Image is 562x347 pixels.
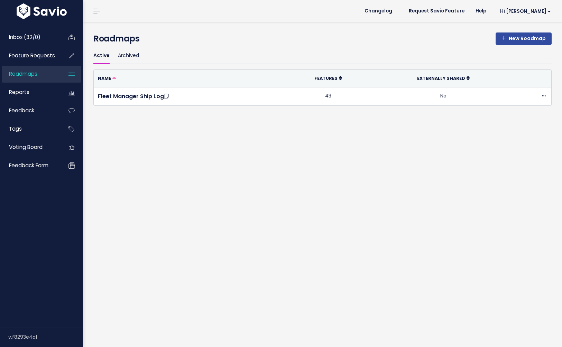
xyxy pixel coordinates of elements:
[314,75,338,81] span: Features
[98,92,170,100] a: Fleet Manager Ship Log
[496,32,552,45] a: New Roadmap
[403,6,470,16] a: Request Savio Feature
[93,48,110,64] a: Active
[500,9,551,14] span: Hi [PERSON_NAME]
[365,9,392,13] span: Changelog
[118,48,139,64] a: Archived
[314,75,342,82] a: Features
[98,75,116,82] a: Name
[2,103,57,119] a: Feedback
[15,3,68,19] img: logo-white.9d6f32f41409.svg
[2,139,57,155] a: Voting Board
[2,121,57,137] a: Tags
[470,6,492,16] a: Help
[492,6,556,17] a: Hi [PERSON_NAME]
[2,29,57,45] a: Inbox (32/0)
[9,125,22,132] span: Tags
[9,162,48,169] span: Feedback form
[285,87,371,105] td: 43
[2,48,57,64] a: Feature Requests
[371,87,516,105] td: No
[2,84,57,100] a: Reports
[417,75,470,82] a: Externally Shared
[9,34,40,41] span: Inbox (32/0)
[9,70,37,77] span: Roadmaps
[98,75,111,81] span: Name
[8,328,83,346] div: v.f8293e4a1
[2,66,57,82] a: Roadmaps
[2,158,57,173] a: Feedback form
[417,75,465,81] span: Externally Shared
[9,88,29,96] span: Reports
[9,107,34,114] span: Feedback
[9,143,43,151] span: Voting Board
[93,32,552,45] h4: Roadmaps
[9,52,55,59] span: Feature Requests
